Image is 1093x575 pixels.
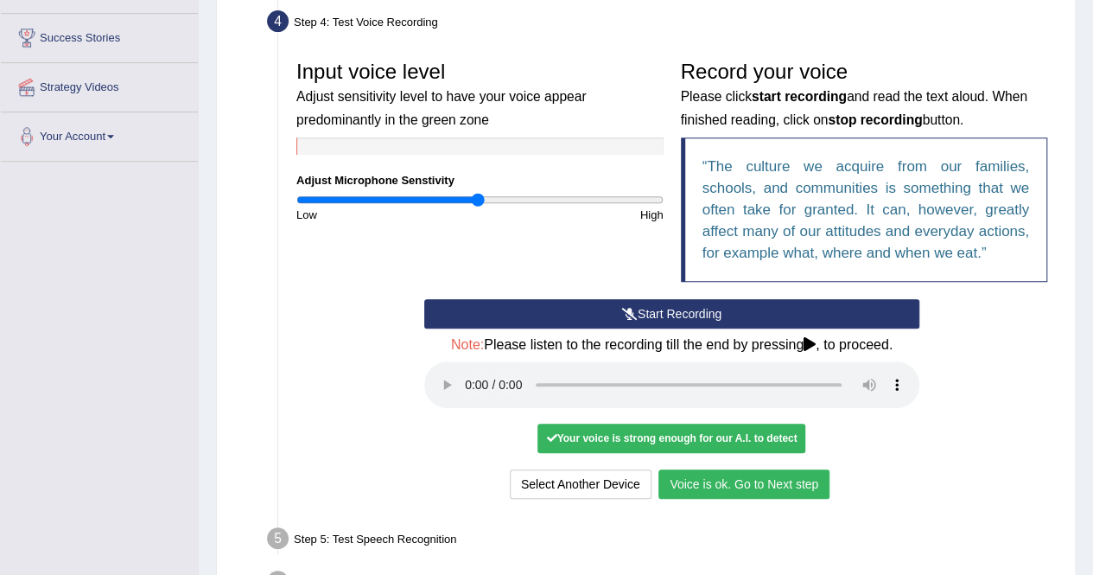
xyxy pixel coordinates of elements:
button: Voice is ok. Go to Next step [658,470,829,499]
span: Note: [451,337,484,352]
div: Your voice is strong enough for our A.I. to detect [537,424,805,453]
a: Success Stories [1,14,198,57]
h4: Please listen to the recording till the end by pressing , to proceed. [424,337,919,353]
button: Select Another Device [510,470,651,499]
h3: Record your voice [681,61,1048,129]
button: Start Recording [424,299,919,329]
div: Step 4: Test Voice Recording [259,5,1067,43]
a: Strategy Videos [1,63,198,106]
label: Adjust Microphone Senstivity [296,172,454,188]
div: Low [288,207,480,223]
b: start recording [752,89,847,104]
div: Step 5: Test Speech Recognition [259,522,1067,560]
h3: Input voice level [296,61,664,129]
div: High [480,207,671,223]
small: Adjust sensitivity level to have your voice appear predominantly in the green zone [296,89,586,126]
a: Your Account [1,112,198,156]
q: The culture we acquire from our families, schools, and communities is something that we often tak... [702,158,1030,261]
b: stop recording [828,112,922,127]
small: Please click and read the text aloud. When finished reading, click on button. [681,89,1027,126]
